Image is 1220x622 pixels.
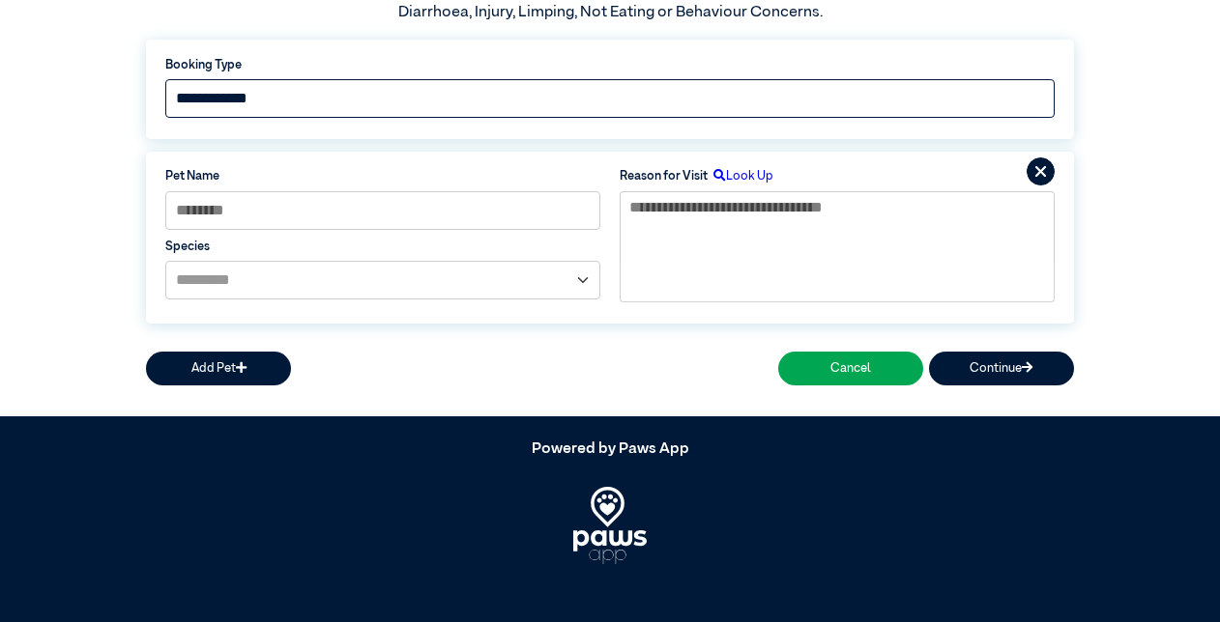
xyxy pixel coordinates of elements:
[165,238,600,256] label: Species
[620,167,708,185] label: Reason for Visit
[573,487,648,564] img: PawsApp
[165,167,600,185] label: Pet Name
[929,352,1074,385] button: Continue
[778,352,923,385] button: Cancel
[146,440,1074,459] h5: Powered by Paws App
[708,167,773,185] label: Look Up
[165,56,1055,74] label: Booking Type
[146,352,291,385] button: Add Pet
